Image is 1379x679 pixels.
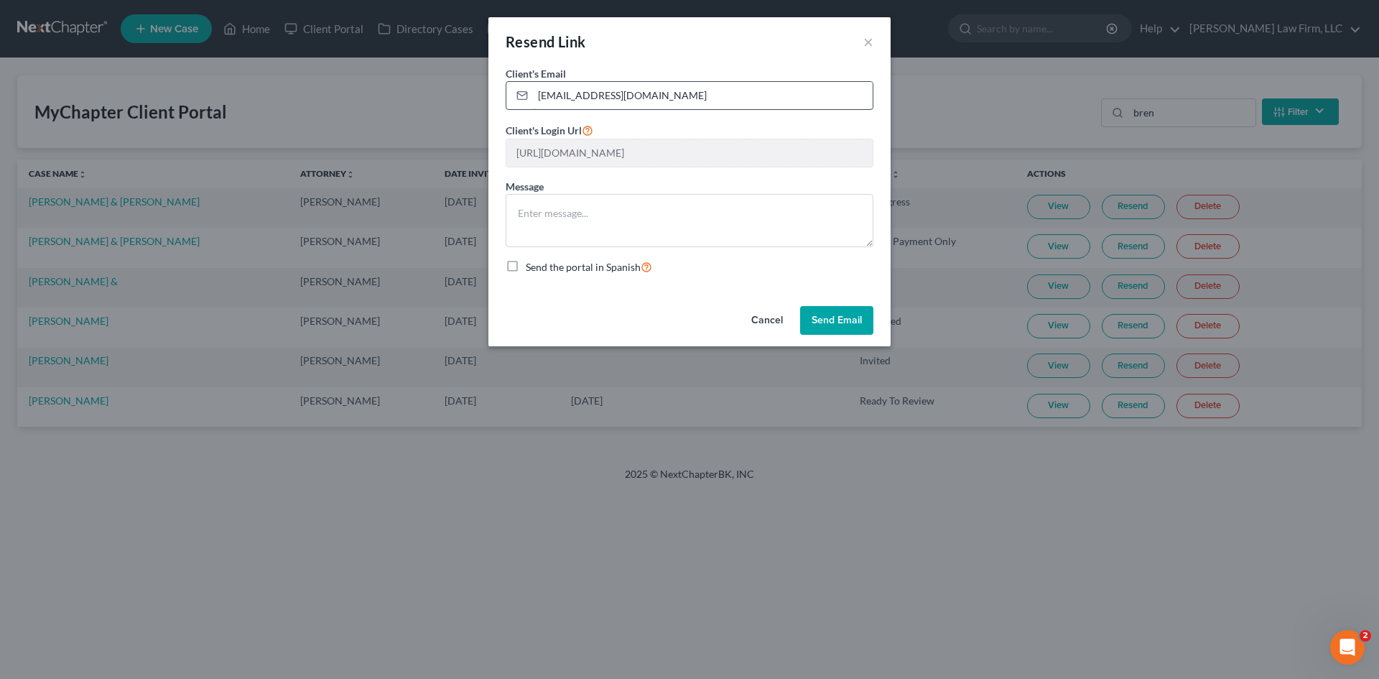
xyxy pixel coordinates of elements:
[526,261,641,273] span: Send the portal in Spanish
[863,33,873,50] button: ×
[740,306,794,335] button: Cancel
[800,306,873,335] button: Send Email
[1330,630,1365,665] iframe: Intercom live chat
[506,121,593,139] label: Client's Login Url
[1360,630,1371,642] span: 2
[506,179,544,194] label: Message
[506,68,566,80] span: Client's Email
[533,82,873,109] input: Enter email...
[506,32,585,52] div: Resend Link
[506,139,873,167] input: --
